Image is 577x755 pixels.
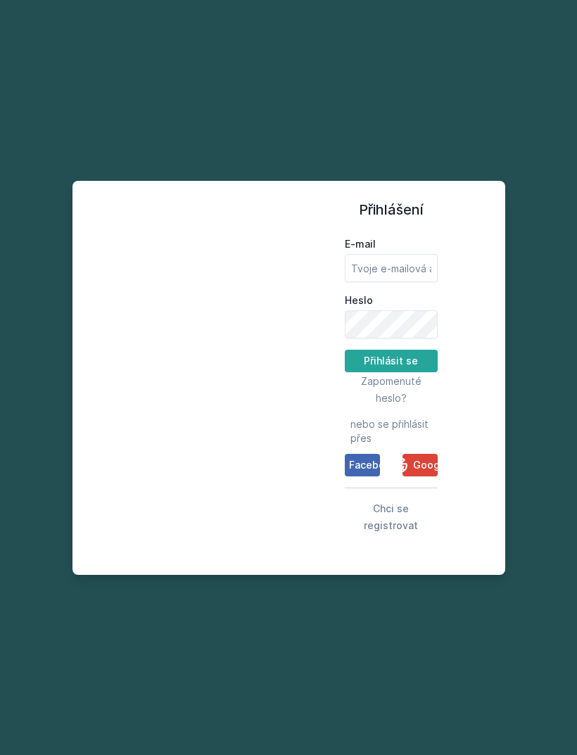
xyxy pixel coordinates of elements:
[345,293,438,307] label: Heslo
[345,350,438,372] button: Přihlásit se
[350,417,432,445] span: nebo se přihlásit přes
[361,375,421,404] span: Zapomenuté heslo?
[345,237,438,251] label: E-mail
[345,500,438,533] button: Chci se registrovat
[413,458,449,472] span: Google
[345,454,380,476] button: Facebook
[345,199,438,220] h1: Přihlášení
[402,454,438,476] button: Google
[345,254,438,282] input: Tvoje e-mailová adresa
[364,502,418,531] span: Chci se registrovat
[349,458,397,472] span: Facebook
